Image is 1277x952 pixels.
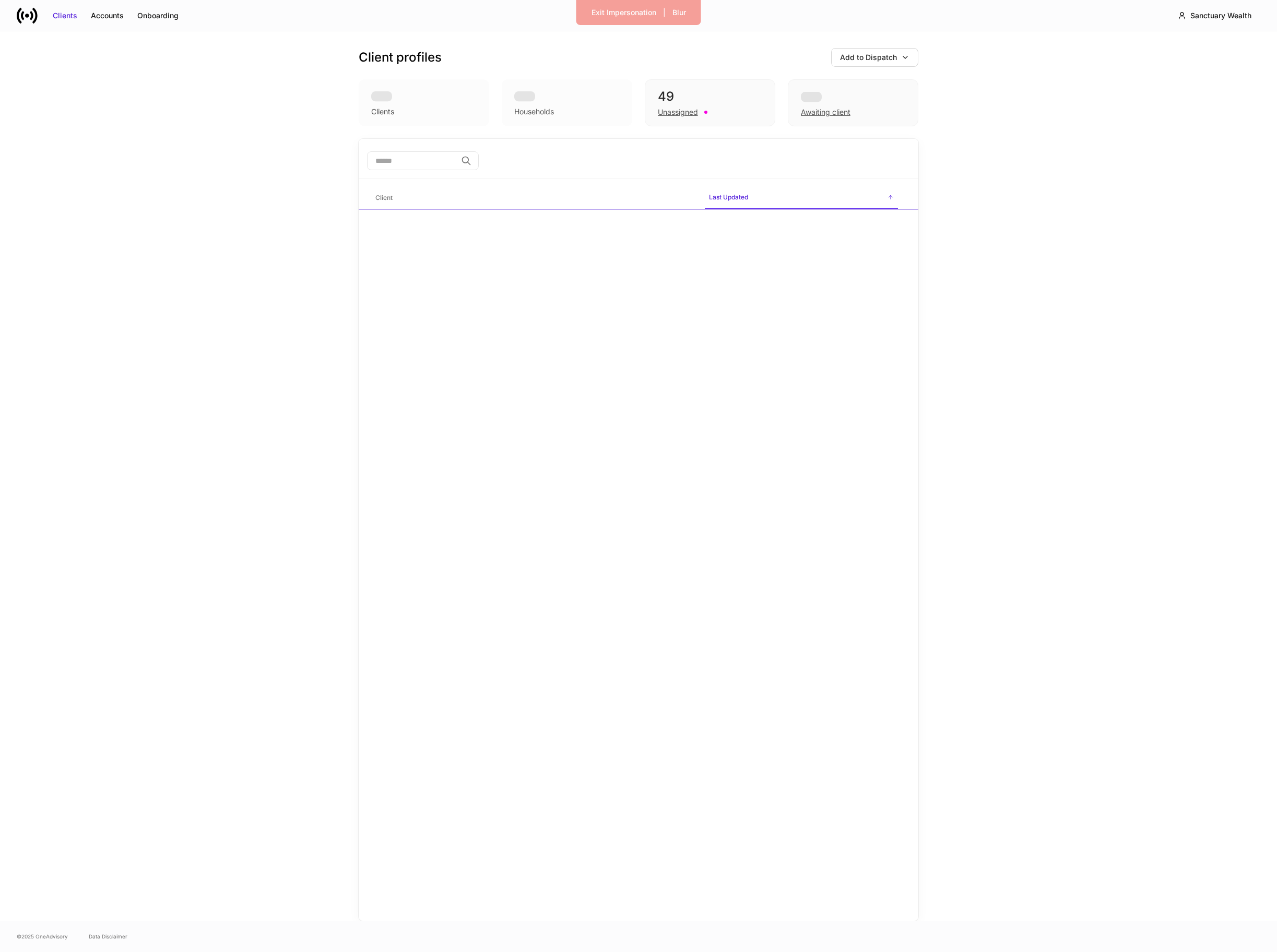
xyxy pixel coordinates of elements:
[705,187,898,209] span: Last Updated
[1190,10,1251,21] div: Sanctuary Wealth
[788,79,918,126] div: Awaiting client
[801,107,850,117] div: Awaiting client
[17,932,68,941] span: © 2025 OneAdvisory
[585,4,663,21] button: Exit Impersonation
[91,10,124,21] div: Accounts
[831,48,918,67] button: Add to Dispatch
[89,932,127,941] a: Data Disclaimer
[658,107,698,117] div: Unassigned
[672,7,686,18] div: Blur
[666,4,693,21] button: Blur
[645,79,775,126] div: 49Unassigned
[84,7,131,24] button: Accounts
[131,7,185,24] button: Onboarding
[371,106,394,117] div: Clients
[514,106,554,117] div: Households
[46,7,84,24] button: Clients
[709,192,748,202] h6: Last Updated
[137,10,179,21] div: Onboarding
[375,193,393,203] h6: Client
[658,88,762,105] div: 49
[1169,6,1260,25] button: Sanctuary Wealth
[371,187,696,209] span: Client
[53,10,77,21] div: Clients
[592,7,656,18] div: Exit Impersonation
[359,49,442,66] h3: Client profiles
[840,52,897,63] div: Add to Dispatch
